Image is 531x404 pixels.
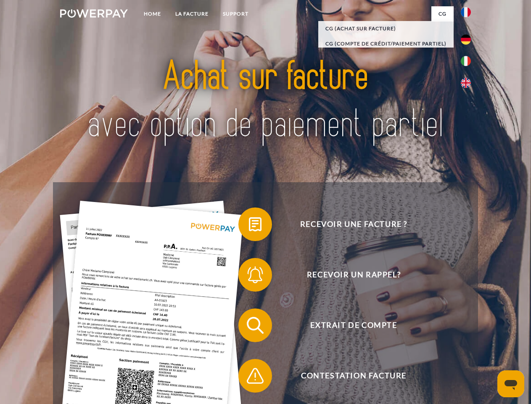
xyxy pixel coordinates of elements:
[251,308,457,342] span: Extrait de compte
[497,370,524,397] iframe: Bouton de lancement de la fenêtre de messagerie
[238,258,457,292] button: Recevoir un rappel?
[245,315,266,336] img: qb_search.svg
[80,40,451,161] img: title-powerpay_fr.svg
[137,6,168,21] a: Home
[245,365,266,386] img: qb_warning.svg
[251,207,457,241] span: Recevoir une facture ?
[238,308,457,342] button: Extrait de compte
[431,6,454,21] a: CG
[461,7,471,17] img: fr
[238,207,457,241] button: Recevoir une facture ?
[318,21,454,36] a: CG (achat sur facture)
[461,78,471,88] img: en
[318,36,454,51] a: CG (Compte de crédit/paiement partiel)
[461,56,471,66] img: it
[245,214,266,235] img: qb_bill.svg
[251,258,457,292] span: Recevoir un rappel?
[168,6,216,21] a: LA FACTURE
[461,35,471,45] img: de
[251,359,457,393] span: Contestation Facture
[216,6,256,21] a: Support
[238,359,457,393] button: Contestation Facture
[60,9,128,18] img: logo-powerpay-white.svg
[245,264,266,285] img: qb_bell.svg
